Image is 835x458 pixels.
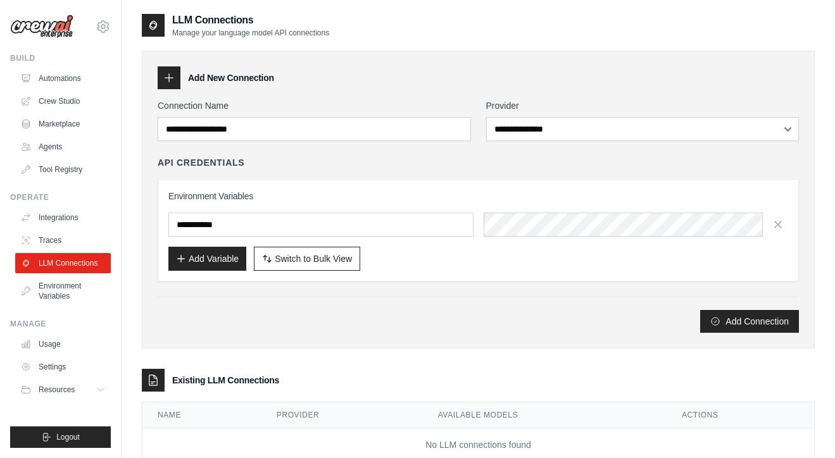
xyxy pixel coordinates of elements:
[39,385,75,395] span: Resources
[15,159,111,180] a: Tool Registry
[10,319,111,329] div: Manage
[15,380,111,400] button: Resources
[15,207,111,228] a: Integrations
[700,310,799,333] button: Add Connection
[486,99,800,112] label: Provider
[15,357,111,377] a: Settings
[667,402,814,428] th: Actions
[15,137,111,157] a: Agents
[261,402,423,428] th: Provider
[158,156,244,169] h4: API Credentials
[158,99,471,112] label: Connection Name
[15,68,111,89] a: Automations
[15,91,111,111] a: Crew Studio
[15,334,111,354] a: Usage
[15,253,111,273] a: LLM Connections
[423,402,667,428] th: Available Models
[168,247,246,271] button: Add Variable
[172,13,329,28] h2: LLM Connections
[10,53,111,63] div: Build
[15,230,111,251] a: Traces
[168,190,788,202] h3: Environment Variables
[15,114,111,134] a: Marketplace
[15,276,111,306] a: Environment Variables
[10,426,111,448] button: Logout
[275,252,352,265] span: Switch to Bulk View
[56,432,80,442] span: Logout
[10,15,73,39] img: Logo
[172,374,279,387] h3: Existing LLM Connections
[188,71,274,84] h3: Add New Connection
[142,402,261,428] th: Name
[172,28,329,38] p: Manage your language model API connections
[254,247,360,271] button: Switch to Bulk View
[10,192,111,202] div: Operate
